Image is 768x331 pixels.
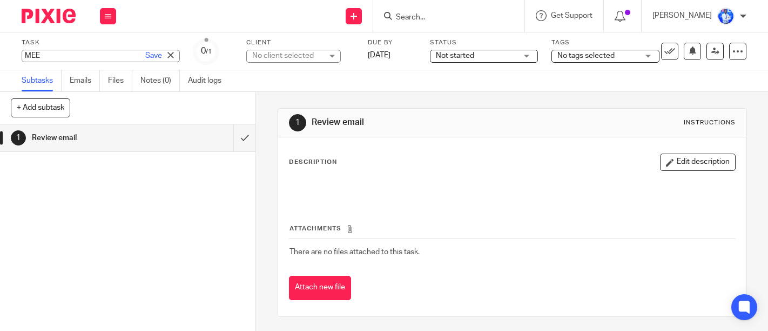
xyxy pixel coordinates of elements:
[717,8,735,25] img: WhatsApp%20Image%202022-01-17%20at%2010.26.43%20PM.jpeg
[140,70,180,91] a: Notes (0)
[551,38,659,47] label: Tags
[430,38,538,47] label: Status
[108,70,132,91] a: Files
[289,226,341,231] span: Attachments
[660,154,736,171] button: Edit description
[22,50,180,62] div: New Event: Ahmed - 15:00 Mon, 25 Aug 2025 - Meeting with Felix
[145,50,162,61] a: Save
[11,130,26,145] div: 1
[252,50,322,61] div: No client selected
[246,38,354,47] label: Client
[22,9,76,23] img: Pixie
[684,118,736,127] div: Instructions
[206,49,212,55] small: /1
[551,12,592,19] span: Get Support
[289,158,337,167] p: Description
[312,117,535,128] h1: Review email
[32,130,159,146] h1: Review email
[368,51,390,59] span: [DATE]
[11,98,70,117] button: + Add subtask
[22,70,62,91] a: Subtasks
[289,276,351,300] button: Attach new file
[652,10,712,21] p: [PERSON_NAME]
[395,13,492,23] input: Search
[289,248,420,256] span: There are no files attached to this task.
[22,38,180,47] label: Task
[368,38,416,47] label: Due by
[70,70,100,91] a: Emails
[201,45,212,57] div: 0
[188,70,230,91] a: Audit logs
[557,52,615,59] span: No tags selected
[436,52,474,59] span: Not started
[289,114,306,131] div: 1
